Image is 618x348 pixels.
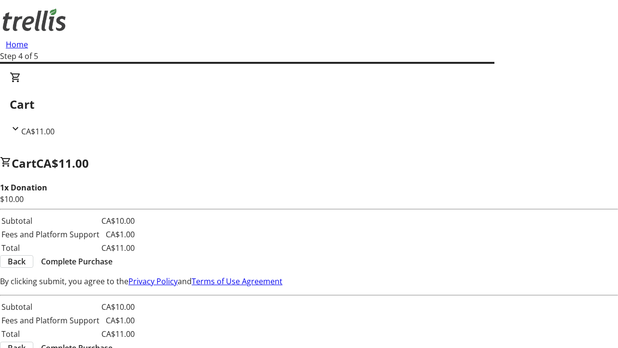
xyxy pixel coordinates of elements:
td: CA$10.00 [101,215,135,227]
td: Fees and Platform Support [1,228,100,241]
span: CA$11.00 [21,126,55,137]
div: CartCA$11.00 [10,72,608,137]
td: CA$10.00 [101,301,135,313]
td: CA$11.00 [101,242,135,254]
a: Terms of Use Agreement [192,276,282,287]
td: CA$1.00 [101,228,135,241]
span: CA$11.00 [36,155,89,171]
td: CA$1.00 [101,314,135,327]
h2: Cart [10,96,608,113]
span: Complete Purchase [41,256,112,267]
span: Cart [12,155,36,171]
td: Fees and Platform Support [1,314,100,327]
a: Privacy Policy [128,276,178,287]
td: CA$11.00 [101,328,135,340]
span: Back [8,256,26,267]
td: Subtotal [1,215,100,227]
td: Subtotal [1,301,100,313]
button: Complete Purchase [33,256,120,267]
td: Total [1,328,100,340]
td: Total [1,242,100,254]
